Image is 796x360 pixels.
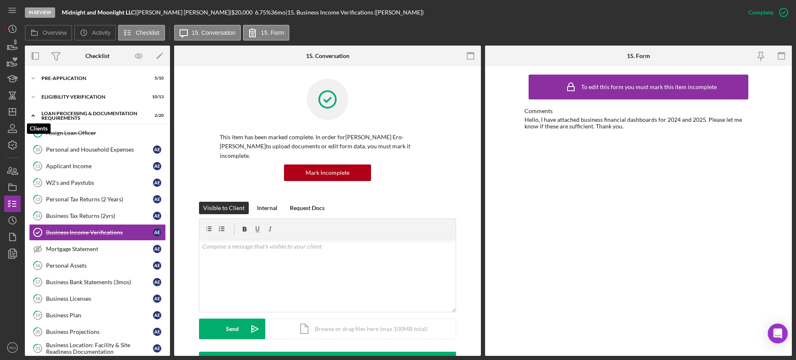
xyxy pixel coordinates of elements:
button: Checklist [118,25,165,41]
tspan: 11 [35,163,40,169]
a: 11Applicant IncomeAE [29,158,166,174]
label: 15. Form [261,29,284,36]
div: Internal [257,202,277,214]
button: Internal [253,202,282,214]
div: | 15. Business Income Verifications ([PERSON_NAME]) [286,9,424,16]
div: A E [153,344,161,353]
a: 14Business Tax Returns (2yrs)AE [29,208,166,224]
label: Overview [43,29,67,36]
div: | [62,9,136,16]
a: 19Business PlanAE [29,307,166,324]
tspan: 16 [35,263,41,268]
div: In Review [25,7,55,18]
div: Business Projections [46,329,153,335]
div: Personal Tax Returns (2 Years) [46,196,153,203]
div: Business Location: Facility & Site Readiness Documentation [46,342,153,355]
div: Open Intercom Messenger [768,324,788,343]
div: A E [153,311,161,319]
div: Business Bank Statements (3mos) [46,279,153,285]
a: 18Business LicensesAE [29,290,166,307]
div: Mark Incomplete [306,164,349,181]
label: Activity [92,29,110,36]
a: 21Business Location: Facility & Site Readiness DocumentationAE [29,340,166,357]
div: Comments [524,108,752,114]
div: Mortgage Statement [46,246,153,252]
button: Send [199,319,265,339]
div: Assign Loan Officer [46,130,165,136]
button: 15. Form [243,25,289,41]
a: 13Personal Tax Returns (2 Years)AE [29,191,166,208]
div: A E [153,278,161,286]
tspan: 12 [35,180,40,185]
div: 6.75 % [255,9,271,16]
div: 2 / 20 [149,113,164,118]
a: Business Income VerificationsAE [29,224,166,241]
div: A E [153,295,161,303]
button: Overview [25,25,72,41]
div: A E [153,245,161,253]
span: $20,000 [231,9,252,16]
a: 12W2's and PaystubsAE [29,174,166,191]
button: RM [4,339,21,356]
b: Midnight and Moonlight LLC [62,9,135,16]
text: RM [10,346,16,350]
div: A E [153,162,161,170]
div: Business Plan [46,312,153,319]
div: Personal Assets [46,262,153,269]
label: Checklist [136,29,160,36]
a: 10Personal and Household ExpensesAE [29,141,166,158]
div: Pre-Application [41,76,143,81]
button: Visible to Client [199,202,249,214]
button: Request Docs [286,202,329,214]
tspan: 13 [35,196,40,202]
div: Complete [748,4,773,21]
div: W2's and Paystubs [46,179,153,186]
div: 15. Form [627,53,650,59]
a: Mortgage StatementAE [29,241,166,257]
div: 10 / 13 [149,94,164,99]
div: A E [153,195,161,203]
button: Mark Incomplete [284,164,371,181]
label: 15. Conversation [192,29,236,36]
div: A E [153,261,161,270]
div: A E [153,328,161,336]
tspan: 21 [35,346,40,351]
button: 15. Conversation [174,25,241,41]
div: Business Tax Returns (2yrs) [46,213,153,219]
tspan: 18 [35,296,40,301]
div: Request Docs [290,202,325,214]
a: 17Business Bank Statements (3mos)AE [29,274,166,290]
div: A E [153,179,161,187]
a: 16Personal AssetsAE [29,257,166,274]
div: Hello, I have attached business financial dashboards for 2024 and 2025. Please let me know if the... [524,116,752,130]
div: 15. Conversation [306,53,349,59]
div: 36 mo [271,9,286,16]
tspan: 20 [35,329,41,334]
div: A E [153,145,161,154]
div: Send [226,319,239,339]
tspan: 14 [35,213,41,218]
tspan: 10 [35,147,41,152]
div: A E [153,212,161,220]
div: Business Income Verifications [46,229,153,236]
div: Checklist [85,53,109,59]
tspan: 17 [35,279,41,285]
div: Business Licenses [46,295,153,302]
div: A E [153,228,161,237]
tspan: 19 [35,312,41,318]
button: Complete [740,4,792,21]
a: 20Business ProjectionsAE [29,324,166,340]
div: Loan Processing & Documentation Requirements [41,111,143,121]
div: [PERSON_NAME] [PERSON_NAME] | [136,9,231,16]
div: Applicant Income [46,163,153,169]
p: This item has been marked complete. In order for [PERSON_NAME] Ero-[PERSON_NAME] to upload docume... [220,133,435,160]
div: Personal and Household Expenses [46,146,153,153]
div: To edit this form you must mark this item incomplete [581,84,717,90]
div: Visible to Client [203,202,245,214]
div: 5 / 10 [149,76,164,81]
div: Eligibility Verification [41,94,143,99]
a: Assign Loan Officer [29,125,166,141]
button: Activity [74,25,116,41]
